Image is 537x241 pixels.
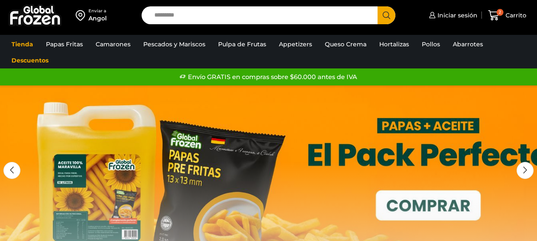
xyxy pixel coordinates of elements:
a: 2 Carrito [486,6,528,26]
img: address-field-icon.svg [76,8,88,23]
a: Iniciar sesión [427,7,477,24]
a: Appetizers [275,36,316,52]
span: Carrito [503,11,526,20]
a: Pulpa de Frutas [214,36,270,52]
a: Tienda [7,36,37,52]
div: Enviar a [88,8,107,14]
a: Pescados y Mariscos [139,36,210,52]
div: Next slide [517,162,534,179]
a: Camarones [91,36,135,52]
a: Queso Crema [321,36,371,52]
button: Search button [378,6,395,24]
a: Pollos [418,36,444,52]
a: Abarrotes [449,36,487,52]
a: Papas Fritas [42,36,87,52]
span: Iniciar sesión [435,11,477,20]
a: Hortalizas [375,36,413,52]
div: Angol [88,14,107,23]
span: 2 [497,9,503,16]
div: Previous slide [3,162,20,179]
a: Descuentos [7,52,53,68]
